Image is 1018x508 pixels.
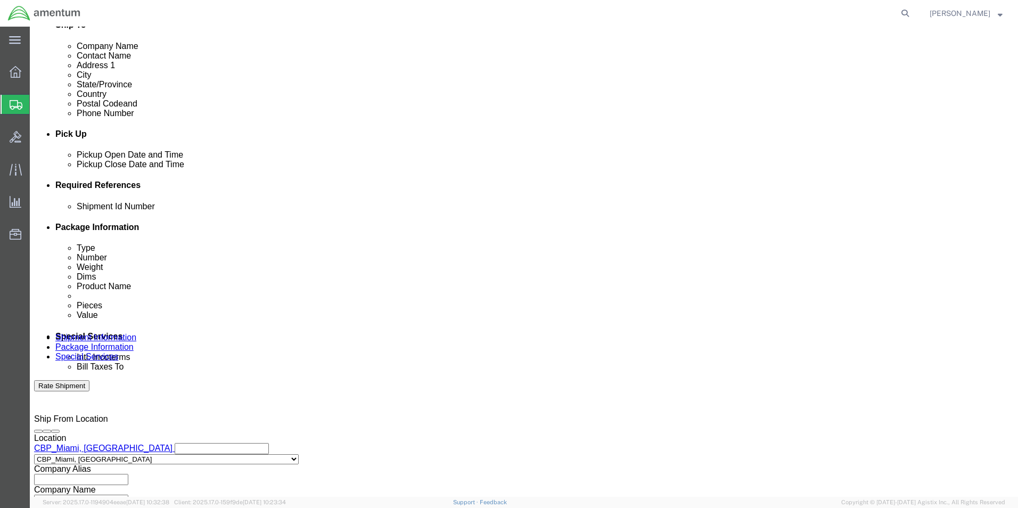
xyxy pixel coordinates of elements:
span: Nancy Valdes [930,7,990,19]
a: Support [453,499,480,505]
span: Copyright © [DATE]-[DATE] Agistix Inc., All Rights Reserved [841,498,1005,507]
img: logo [7,5,81,21]
iframe: FS Legacy Container [30,27,1018,497]
span: [DATE] 10:32:38 [126,499,169,505]
span: Client: 2025.17.0-159f9de [174,499,286,505]
button: [PERSON_NAME] [929,7,1003,20]
span: [DATE] 10:23:34 [243,499,286,505]
a: Feedback [480,499,507,505]
span: Server: 2025.17.0-1194904eeae [43,499,169,505]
